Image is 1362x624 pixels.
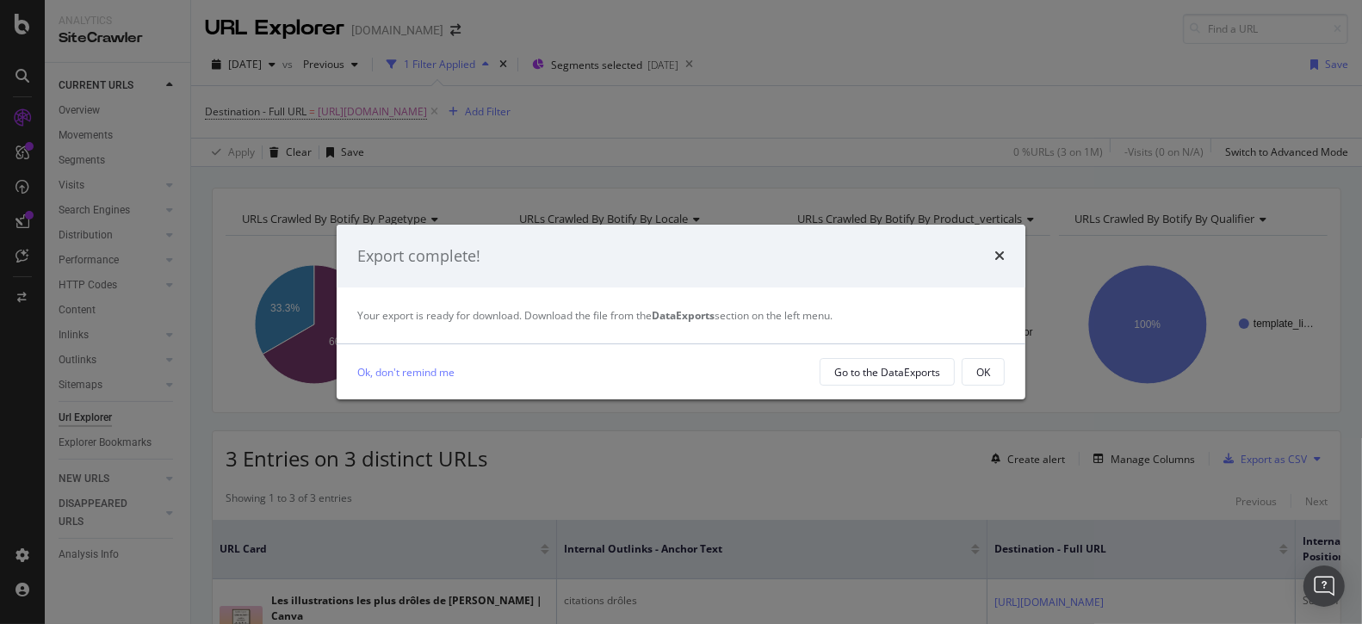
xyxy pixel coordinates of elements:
div: Export complete! [357,245,480,268]
strong: DataExports [652,308,715,323]
span: section on the left menu. [652,308,833,323]
a: Ok, don't remind me [357,363,455,381]
div: OK [976,365,990,380]
button: Go to the DataExports [820,358,955,386]
div: Go to the DataExports [834,365,940,380]
button: OK [962,358,1005,386]
div: Open Intercom Messenger [1303,565,1345,607]
div: Your export is ready for download. Download the file from the [357,308,1005,323]
div: times [994,245,1005,268]
div: modal [337,225,1025,400]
